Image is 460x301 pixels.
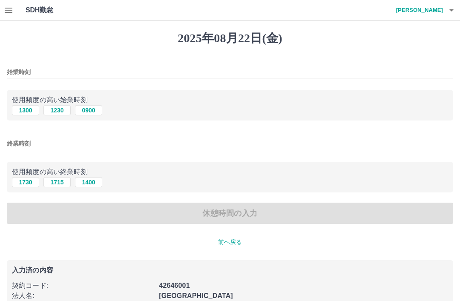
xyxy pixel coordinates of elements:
button: 0900 [75,105,102,115]
p: 使用頻度の高い終業時刻 [12,167,448,177]
button: 1730 [12,177,39,187]
b: [GEOGRAPHIC_DATA] [159,292,233,299]
p: 前へ戻る [7,238,453,247]
p: 法人名 : [12,291,154,301]
p: 使用頻度の高い始業時刻 [12,95,448,105]
h1: 2025年08月22日(金) [7,31,453,46]
button: 1715 [43,177,71,187]
button: 1300 [12,105,39,115]
button: 1400 [75,177,102,187]
p: 入力済の内容 [12,267,448,274]
b: 42646001 [159,282,190,289]
p: 契約コード : [12,281,154,291]
button: 1230 [43,105,71,115]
